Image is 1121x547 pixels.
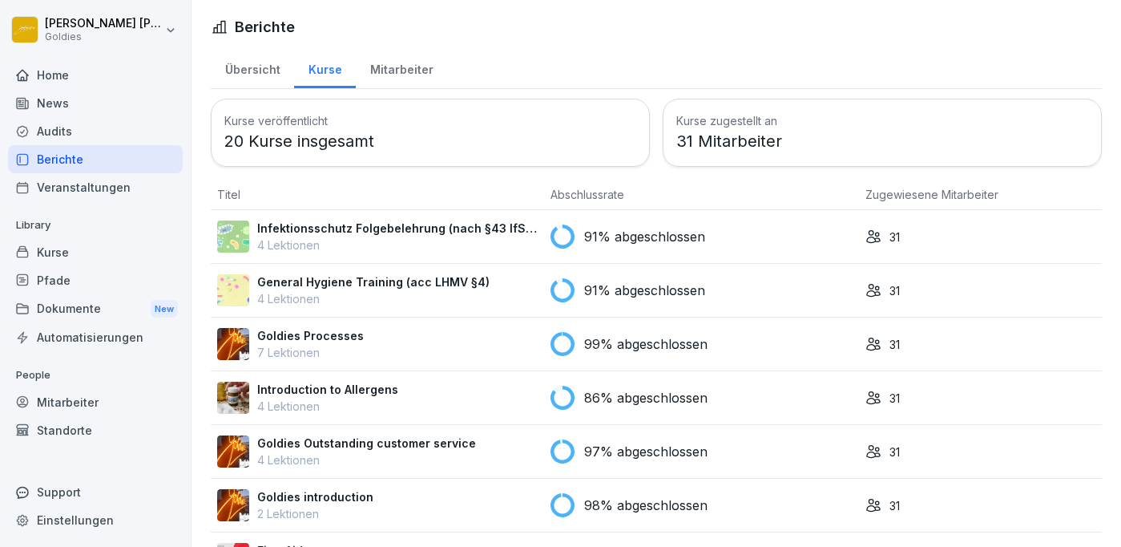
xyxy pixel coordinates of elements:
a: Übersicht [211,47,294,88]
p: 20 Kurse insgesamt [224,129,636,153]
img: tgff07aey9ahi6f4hltuk21p.png [217,221,249,253]
p: Goldies Outstanding customer service [257,435,476,452]
div: New [151,300,178,318]
p: 31 [889,229,900,245]
a: Berichte [8,145,183,173]
p: Infektionsschutz Folgebelehrung (nach §43 IfSG) [257,220,538,237]
p: Goldies Processes [257,327,364,344]
h1: Berichte [235,16,295,38]
img: dstmp2epwm636xymg8o1eqib.png [217,328,249,360]
p: 31 [889,497,900,514]
p: 31 [889,390,900,407]
img: p739flnsdh8gpse8zjqpm4at.png [217,436,249,468]
a: News [8,89,183,117]
p: General Hygiene Training (acc LHMV §4) [257,273,490,290]
a: Veranstaltungen [8,173,183,201]
p: Goldies [45,31,162,43]
th: Abschlussrate [544,180,859,210]
a: Home [8,61,183,89]
p: People [8,363,183,388]
p: 7 Lektionen [257,344,364,361]
img: dxikevl05c274fqjcx4fmktu.png [217,382,249,414]
a: Automatisierungen [8,323,183,351]
h3: Kurse zugestellt an [676,112,1088,129]
p: 91% abgeschlossen [584,227,705,246]
p: 4 Lektionen [257,290,490,307]
p: 4 Lektionen [257,452,476,468]
p: 97% abgeschlossen [584,442,708,461]
a: Pfade [8,266,183,294]
a: DokumenteNew [8,294,183,324]
span: Titel [217,188,240,201]
p: 4 Lektionen [257,237,538,253]
p: 31 [889,444,900,460]
p: 31 [889,282,900,299]
span: Zugewiesene Mitarbeiter [865,188,998,201]
p: Introduction to Allergens [257,381,398,398]
img: xhwwoh3j1t8jhueqc8254ve9.png [217,489,249,521]
a: Audits [8,117,183,145]
div: Support [8,478,183,506]
a: Mitarbeiter [356,47,447,88]
p: Library [8,213,183,238]
p: 4 Lektionen [257,398,398,415]
p: [PERSON_NAME] [PERSON_NAME] [45,17,162,30]
p: 98% abgeschlossen [584,496,708,515]
a: Kurse [8,238,183,266]
p: 86% abgeschlossen [584,388,708,407]
p: 31 Mitarbeiter [676,129,1088,153]
a: Kurse [294,47,356,88]
div: Dokumente [8,294,183,324]
h3: Kurse veröffentlicht [224,112,636,129]
p: 2 Lektionen [257,505,373,522]
img: rd8noi9myd5hshrmayjayi2t.png [217,274,249,306]
p: 99% abgeschlossen [584,334,708,354]
p: 91% abgeschlossen [584,281,705,300]
a: Standorte [8,416,183,444]
p: Goldies introduction [257,488,373,505]
p: 31 [889,336,900,353]
a: Einstellungen [8,506,183,534]
a: Mitarbeiter [8,388,183,416]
